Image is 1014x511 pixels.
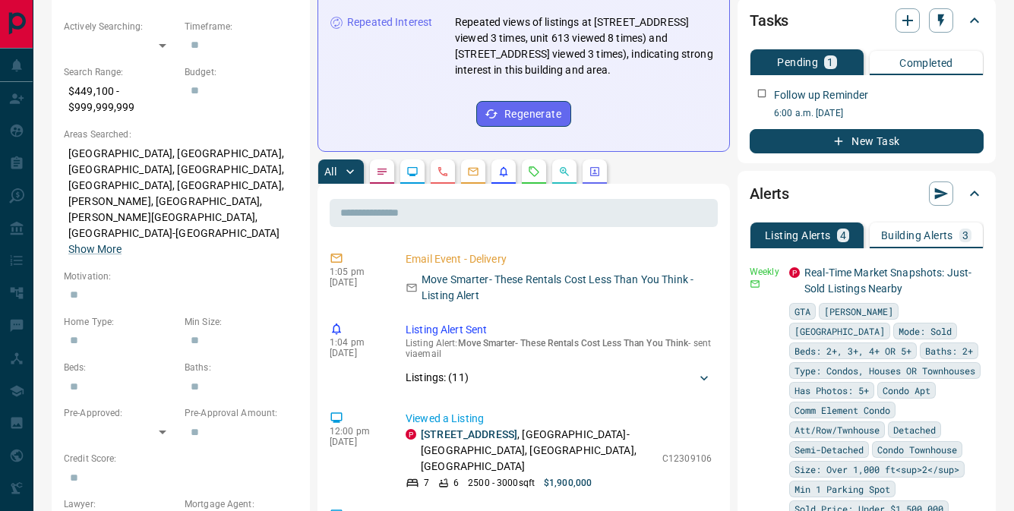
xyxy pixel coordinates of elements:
span: Min 1 Parking Spot [794,481,890,497]
p: 3 [962,230,968,241]
span: Att/Row/Twnhouse [794,422,880,437]
span: Mode: Sold [899,323,952,339]
div: Tasks [750,2,984,39]
a: Real-Time Market Snapshots: Just-Sold Listings Nearby [804,267,971,295]
p: 1 [827,57,833,68]
p: Lawyer: [64,497,177,511]
span: Semi-Detached [794,442,864,457]
p: 6:00 a.m. [DATE] [774,106,984,120]
p: Pre-Approved: [64,406,177,420]
span: Baths: 2+ [925,343,973,358]
svg: Calls [437,166,449,178]
div: property.ca [406,429,416,440]
p: Timeframe: [185,20,298,33]
button: New Task [750,129,984,153]
span: Beds: 2+, 3+, 4+ OR 5+ [794,343,911,358]
div: Alerts [750,175,984,212]
a: [STREET_ADDRESS] [421,428,517,440]
p: $1,900,000 [544,476,592,490]
span: GTA [794,304,810,319]
svg: Requests [528,166,540,178]
p: Weekly [750,265,780,279]
p: [DATE] [330,348,383,358]
svg: Emails [467,166,479,178]
p: Credit Score: [64,452,298,465]
svg: Lead Browsing Activity [406,166,419,178]
svg: Agent Actions [589,166,601,178]
p: Search Range: [64,65,177,79]
p: C12309106 [662,452,712,465]
p: [GEOGRAPHIC_DATA], [GEOGRAPHIC_DATA], [GEOGRAPHIC_DATA], [GEOGRAPHIC_DATA], [GEOGRAPHIC_DATA], [G... [64,141,298,262]
div: Listings: (11) [406,364,712,392]
svg: Email [750,279,760,289]
span: Detached [893,422,936,437]
p: 1:04 pm [330,337,383,348]
p: Pending [777,57,818,68]
p: Viewed a Listing [406,411,712,427]
p: Motivation: [64,270,298,283]
button: Show More [68,241,122,257]
p: 4 [840,230,846,241]
p: Beds: [64,361,177,374]
p: Home Type: [64,315,177,329]
p: All [324,166,336,177]
p: 1:05 pm [330,267,383,277]
p: Areas Searched: [64,128,298,141]
p: Actively Searching: [64,20,177,33]
svg: Listing Alerts [498,166,510,178]
p: Completed [899,58,953,68]
p: Email Event - Delivery [406,251,712,267]
svg: Opportunities [558,166,570,178]
h2: Alerts [750,181,789,206]
p: 6 [453,476,459,490]
p: Budget: [185,65,298,79]
div: property.ca [789,267,800,278]
p: Mortgage Agent: [185,497,298,511]
h2: Tasks [750,8,788,33]
p: Follow up Reminder [774,87,868,103]
button: Regenerate [476,101,571,127]
p: Baths: [185,361,298,374]
p: 2500 - 3000 sqft [468,476,535,490]
span: Has Photos: 5+ [794,383,869,398]
p: , [GEOGRAPHIC_DATA]-[GEOGRAPHIC_DATA], [GEOGRAPHIC_DATA], [GEOGRAPHIC_DATA] [421,427,655,475]
p: [DATE] [330,277,383,288]
p: Pre-Approval Amount: [185,406,298,420]
span: Size: Over 1,000 ft<sup>2</sup> [794,462,959,477]
p: Listing Alert Sent [406,322,712,338]
p: [DATE] [330,437,383,447]
p: $449,100 - $999,999,999 [64,79,177,120]
span: Condo Apt [883,383,930,398]
svg: Notes [376,166,388,178]
span: Condo Townhouse [877,442,957,457]
p: 7 [424,476,429,490]
p: Min Size: [185,315,298,329]
p: Move Smarter- These Rentals Cost Less Than You Think - Listing Alert [422,272,712,304]
p: Building Alerts [881,230,953,241]
span: Comm Element Condo [794,402,890,418]
p: Listings: ( 11 ) [406,370,469,386]
span: Move Smarter- These Rentals Cost Less Than You Think [458,338,689,349]
span: [PERSON_NAME] [824,304,893,319]
p: Listing Alerts [765,230,831,241]
p: 12:00 pm [330,426,383,437]
span: [GEOGRAPHIC_DATA] [794,323,885,339]
span: Type: Condos, Houses OR Townhouses [794,363,975,378]
p: Listing Alert : - sent via email [406,338,712,359]
p: Repeated views of listings at [STREET_ADDRESS] viewed 3 times, unit 613 viewed 8 times) and [STRE... [455,14,717,78]
p: Repeated Interest [347,14,432,30]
